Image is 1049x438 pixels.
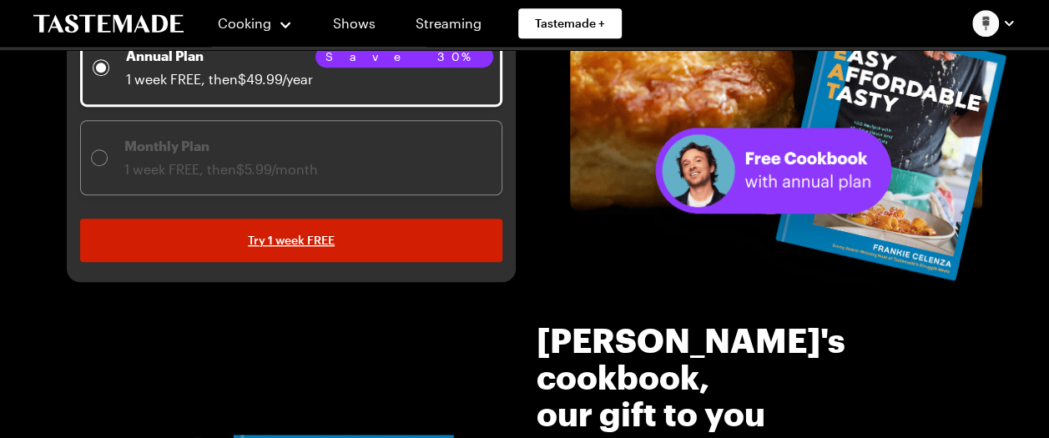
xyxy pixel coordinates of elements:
[535,15,605,32] span: Tastemade +
[972,10,999,37] img: Profile picture
[33,14,184,33] a: To Tastemade Home Page
[248,232,335,249] span: Try 1 week FREE
[217,3,293,43] button: Cooking
[518,8,622,38] a: Tastemade +
[126,71,313,87] span: 1 week FREE, then $49.99/year
[325,48,483,66] span: Save 30%
[124,161,318,177] span: 1 week FREE, then $5.99/month
[972,10,1016,37] button: Profile picture
[537,322,942,432] h3: [PERSON_NAME]'s cookbook, our gift to you
[80,219,502,262] a: Try 1 week FREE
[218,15,271,31] span: Cooking
[124,136,318,156] p: Monthly Plan
[126,46,313,66] p: Annual Plan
